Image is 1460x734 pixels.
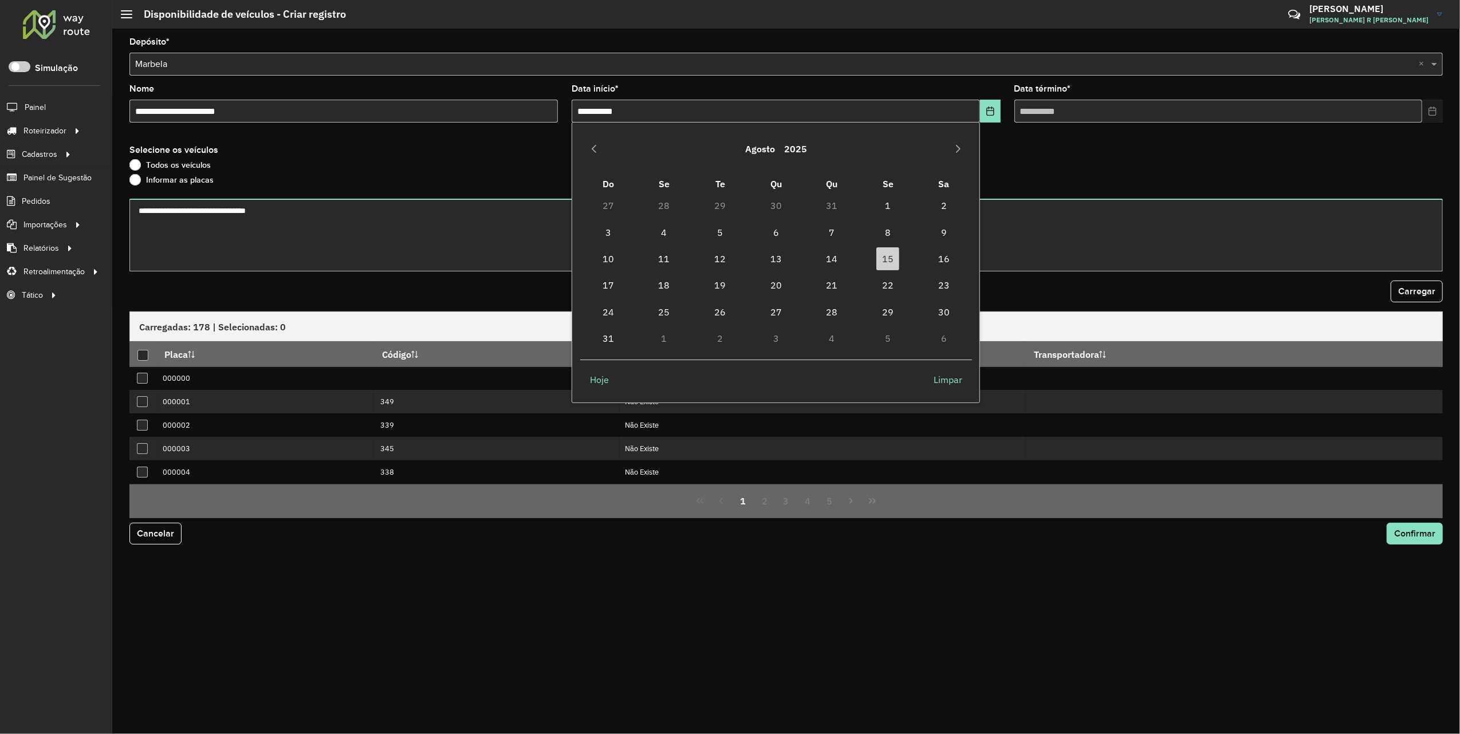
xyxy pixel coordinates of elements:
td: Não Existe [619,460,1026,484]
td: Não Existe [619,437,1026,460]
span: [PERSON_NAME] R [PERSON_NAME] [1309,15,1428,25]
label: Simulação [35,61,78,75]
label: Data término [1014,82,1071,96]
span: 29 [876,301,899,323]
h2: Disponibilidade de veículos - Criar registro [132,8,346,21]
td: 22 [860,272,916,298]
td: 10 [580,246,636,272]
td: 1 [860,192,916,219]
span: 31 [597,327,620,350]
span: 27 [765,301,788,323]
span: 2 [932,194,955,217]
label: Todos os veículos [129,159,211,171]
td: 339 [374,413,619,437]
td: 11 [636,246,692,272]
span: Relatórios [23,242,59,254]
span: 8 [876,221,899,244]
span: Te [715,178,725,190]
span: 18 [653,274,676,297]
span: 4 [653,221,676,244]
td: 2 [916,192,972,219]
span: Painel de Sugestão [23,172,92,184]
td: 6 [748,219,804,245]
div: Carregadas: 178 | Selecionadas: 0 [129,311,1443,341]
td: 349 [374,390,619,413]
td: 19 [692,272,748,298]
td: 27 [748,299,804,325]
span: 15 [876,247,899,270]
button: Hoje [580,368,619,391]
span: 24 [597,301,620,323]
td: 338 [374,460,619,484]
span: 10 [597,247,620,270]
td: 4 [804,325,860,352]
span: 20 [765,274,788,297]
span: 22 [876,274,899,297]
td: 4 [636,219,692,245]
td: 9 [916,219,972,245]
span: Retroalimentação [23,266,85,278]
span: Cancelar [137,528,174,538]
span: 9 [932,221,955,244]
span: 16 [932,247,955,270]
span: Hoje [590,373,609,386]
td: 27 [580,192,636,219]
span: Sa [938,178,949,190]
span: 11 [653,247,676,270]
h3: [PERSON_NAME] [1309,3,1428,14]
span: 13 [765,247,788,270]
span: Confirmar [1394,528,1435,538]
span: Se [659,178,670,190]
th: Código [374,342,619,366]
td: 3 [580,219,636,245]
span: 26 [709,301,731,323]
td: 3 [748,325,804,352]
td: 29 [860,299,916,325]
td: 26 [692,299,748,325]
td: 24 [580,299,636,325]
button: 1 [732,490,754,512]
td: 21 [804,272,860,298]
span: Importações [23,219,67,231]
td: 15 [860,246,916,272]
label: Informar as placas [129,174,214,186]
span: 7 [821,221,844,244]
td: 30 [916,299,972,325]
span: Painel [25,101,46,113]
td: 5 [692,219,748,245]
td: 000003 [156,437,374,460]
td: 23 [916,272,972,298]
button: Limpar [924,368,972,391]
span: 17 [597,274,620,297]
td: 30 [748,192,804,219]
span: 14 [821,247,844,270]
button: Choose Year [780,135,812,163]
td: 000000 [156,366,374,390]
td: 28 [804,299,860,325]
button: Cancelar [129,523,182,544]
button: Choose Month [741,135,780,163]
span: Do [603,178,614,190]
td: 28 [636,192,692,219]
td: 13 [748,246,804,272]
td: 000005 [156,484,374,507]
button: 5 [818,490,840,512]
td: 345 [374,437,619,460]
label: Nome [129,82,154,96]
td: 8 [860,219,916,245]
button: Carregar [1391,281,1443,302]
button: 2 [754,490,776,512]
span: 21 [821,274,844,297]
td: 000001 [156,390,374,413]
span: 23 [932,274,955,297]
th: Transportadora [1026,342,1442,366]
span: 1 [876,194,899,217]
span: Roteirizador [23,125,66,137]
td: 16 [916,246,972,272]
span: Cadastros [22,148,57,160]
label: Depósito [129,35,170,49]
button: 3 [776,490,797,512]
td: 000004 [156,460,374,484]
span: Qu [770,178,782,190]
td: 25 [636,299,692,325]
